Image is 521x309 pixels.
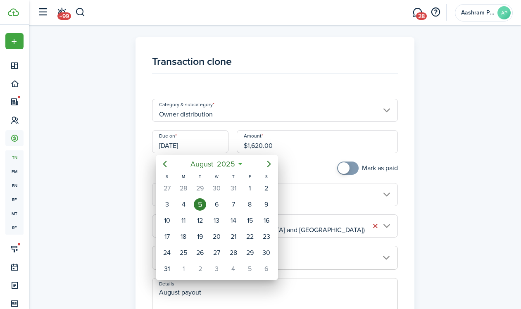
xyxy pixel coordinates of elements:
[244,182,256,195] div: Friday, August 1, 2025
[244,214,256,227] div: Friday, August 15, 2025
[227,182,240,195] div: Thursday, July 31, 2025
[177,198,190,211] div: Monday, August 4, 2025
[260,198,273,211] div: Saturday, August 9, 2025
[211,182,223,195] div: Wednesday, July 30, 2025
[258,173,275,180] div: S
[209,173,225,180] div: W
[211,231,223,243] div: Wednesday, August 20, 2025
[161,198,173,211] div: Sunday, August 3, 2025
[227,247,240,259] div: Thursday, August 28, 2025
[244,247,256,259] div: Friday, August 29, 2025
[211,214,223,227] div: Wednesday, August 13, 2025
[211,247,223,259] div: Wednesday, August 27, 2025
[211,263,223,275] div: Wednesday, September 3, 2025
[159,173,175,180] div: S
[161,263,173,275] div: Sunday, August 31, 2025
[161,231,173,243] div: Sunday, August 17, 2025
[242,173,258,180] div: F
[177,247,190,259] div: Monday, August 25, 2025
[175,173,192,180] div: M
[260,263,273,275] div: Saturday, September 6, 2025
[188,157,215,171] span: August
[194,263,207,275] div: Tuesday, September 2, 2025
[177,214,190,227] div: Monday, August 11, 2025
[194,231,207,243] div: Tuesday, August 19, 2025
[244,198,256,211] div: Friday, August 8, 2025
[227,214,240,227] div: Thursday, August 14, 2025
[161,247,173,259] div: Sunday, August 24, 2025
[260,182,273,195] div: Saturday, August 2, 2025
[177,182,190,195] div: Monday, July 28, 2025
[192,173,208,180] div: T
[261,156,277,172] mbsc-button: Next page
[157,156,173,172] mbsc-button: Previous page
[194,182,207,195] div: Tuesday, July 29, 2025
[211,198,223,211] div: Wednesday, August 6, 2025
[244,263,256,275] div: Friday, September 5, 2025
[194,214,207,227] div: Tuesday, August 12, 2025
[194,198,207,211] div: Tuesday, August 5, 2025
[244,231,256,243] div: Friday, August 22, 2025
[227,198,240,211] div: Thursday, August 7, 2025
[227,263,240,275] div: Thursday, September 4, 2025
[194,247,207,259] div: Tuesday, August 26, 2025
[225,173,242,180] div: T
[177,231,190,243] div: Monday, August 18, 2025
[227,231,240,243] div: Thursday, August 21, 2025
[161,214,173,227] div: Sunday, August 10, 2025
[185,157,240,171] mbsc-button: August2025
[215,157,237,171] span: 2025
[260,231,273,243] div: Saturday, August 23, 2025
[161,182,173,195] div: Sunday, July 27, 2025
[260,247,273,259] div: Saturday, August 30, 2025
[177,263,190,275] div: Monday, September 1, 2025
[260,214,273,227] div: Saturday, August 16, 2025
